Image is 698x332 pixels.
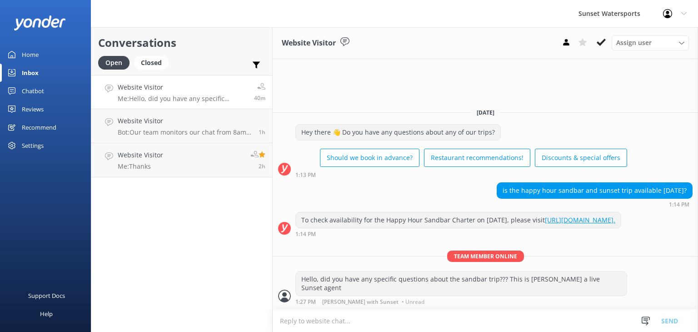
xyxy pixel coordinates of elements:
[91,109,272,143] a: Website VisitorBot:Our team monitors our chat from 8am to 8pm and will be with you shortly. If yo...
[22,118,56,136] div: Recommend
[118,150,163,160] h4: Website Visitor
[295,231,316,237] strong: 1:14 PM
[28,287,65,305] div: Support Docs
[471,109,500,116] span: [DATE]
[118,116,252,126] h4: Website Visitor
[545,216,615,224] a: [URL][DOMAIN_NAME].
[254,94,265,102] span: Aug 24 2025 12:27pm (UTC -05:00) America/Cancun
[295,298,627,305] div: Aug 24 2025 12:27pm (UTC -05:00) America/Cancun
[282,37,336,49] h3: Website Visitor
[259,162,265,170] span: Aug 24 2025 10:46am (UTC -05:00) America/Cancun
[118,128,252,136] p: Bot: Our team monitors our chat from 8am to 8pm and will be with you shortly. If you'd like to ca...
[295,231,621,237] div: Aug 24 2025 12:14pm (UTC -05:00) America/Cancun
[259,128,265,136] span: Aug 24 2025 12:07pm (UTC -05:00) America/Cancun
[91,143,272,177] a: Website VisitorMe:Thanks2h
[98,34,265,51] h2: Conversations
[497,183,692,198] div: is the happy hour sandbar and sunset trip available [DATE]?
[134,57,173,67] a: Closed
[98,56,130,70] div: Open
[295,172,316,178] strong: 1:13 PM
[118,95,247,103] p: Me: Hello, did you have any specific questions about the sandbar trip??? This is [PERSON_NAME] a ...
[22,82,44,100] div: Chatbot
[296,212,621,228] div: To check availability for the Happy Hour Sandbar Charter on [DATE], please visit
[22,64,39,82] div: Inbox
[40,305,53,323] div: Help
[22,136,44,155] div: Settings
[447,251,524,262] span: Team member online
[91,75,272,109] a: Website VisitorMe:Hello, did you have any specific questions about the sandbar trip??? This is [P...
[22,45,39,64] div: Home
[295,171,627,178] div: Aug 24 2025 12:13pm (UTC -05:00) America/Cancun
[322,299,399,305] span: [PERSON_NAME] with Sunset
[295,299,316,305] strong: 1:27 PM
[612,35,689,50] div: Assign User
[497,201,693,207] div: Aug 24 2025 12:14pm (UTC -05:00) America/Cancun
[320,149,419,167] button: Should we book in advance?
[98,57,134,67] a: Open
[669,202,689,207] strong: 1:14 PM
[402,299,424,305] span: • Unread
[22,100,44,118] div: Reviews
[118,162,163,171] p: Me: Thanks
[14,15,66,30] img: yonder-white-logo.png
[424,149,530,167] button: Restaurant recommendations!
[296,272,627,296] div: Hello, did you have any specific questions about the sandbar trip??? This is [PERSON_NAME] a live...
[616,38,652,48] span: Assign user
[118,82,247,92] h4: Website Visitor
[296,125,500,140] div: Hey there 👋 Do you have any questions about any of our trips?
[535,149,627,167] button: Discounts & special offers
[134,56,169,70] div: Closed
